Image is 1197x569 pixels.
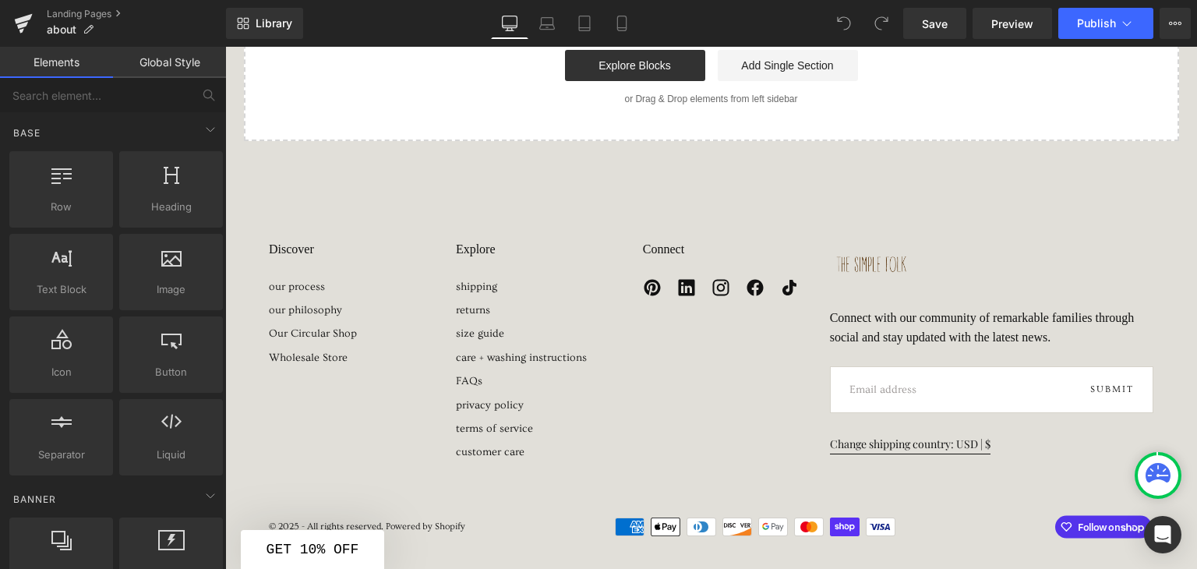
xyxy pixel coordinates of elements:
[44,47,929,58] p: or Drag & Drop elements from left sidebar
[493,3,633,34] a: Add Single Section
[124,447,218,463] span: Liquid
[340,3,480,34] a: Explore Blocks
[14,199,108,215] span: Row
[991,16,1033,32] span: Preview
[226,8,303,39] a: New Library
[12,125,42,140] span: Base
[12,492,58,507] span: Banner
[491,8,528,39] a: Desktop
[124,281,218,298] span: Image
[14,364,108,380] span: Icon
[256,16,292,30] span: Library
[14,447,108,463] span: Separator
[113,47,226,78] a: Global Style
[47,23,76,36] span: about
[603,8,641,39] a: Mobile
[1160,8,1191,39] button: More
[14,281,108,298] span: Text Block
[47,8,226,20] a: Landing Pages
[1058,8,1153,39] button: Publish
[1144,516,1181,553] div: Open Intercom Messenger
[866,8,897,39] button: Redo
[124,199,218,215] span: Heading
[124,364,218,380] span: Button
[922,16,948,32] span: Save
[528,8,566,39] a: Laptop
[566,8,603,39] a: Tablet
[973,8,1052,39] a: Preview
[1077,17,1116,30] span: Publish
[828,8,860,39] button: Undo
